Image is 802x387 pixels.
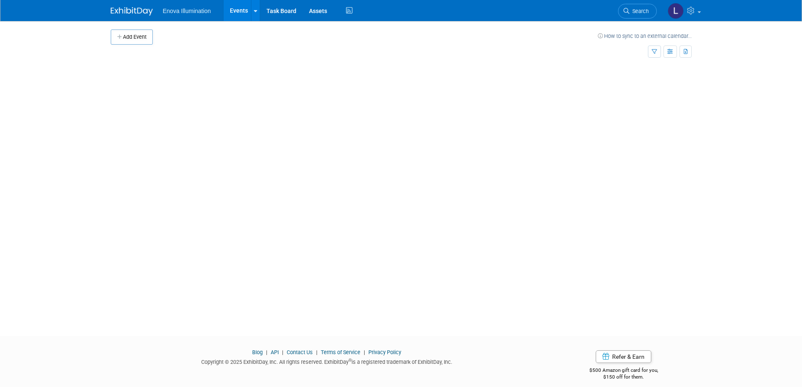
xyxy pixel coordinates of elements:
span: Search [629,8,649,14]
sup: ® [349,358,352,363]
a: Search [618,4,657,19]
span: | [362,349,367,355]
div: $150 off for them. [556,374,692,381]
a: Contact Us [287,349,313,355]
a: Privacy Policy [368,349,401,355]
span: | [264,349,269,355]
span: | [280,349,285,355]
a: Blog [252,349,263,355]
button: Add Event [111,29,153,45]
img: Lucas Mlinarcik [668,3,684,19]
span: Enova Illumination [163,8,211,14]
span: | [314,349,320,355]
img: ExhibitDay [111,7,153,16]
div: $500 Amazon gift card for you, [556,361,692,381]
a: How to sync to an external calendar... [598,33,692,39]
a: Terms of Service [321,349,360,355]
div: Copyright © 2025 ExhibitDay, Inc. All rights reserved. ExhibitDay is a registered trademark of Ex... [111,356,544,366]
a: API [271,349,279,355]
a: Refer & Earn [596,350,651,363]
